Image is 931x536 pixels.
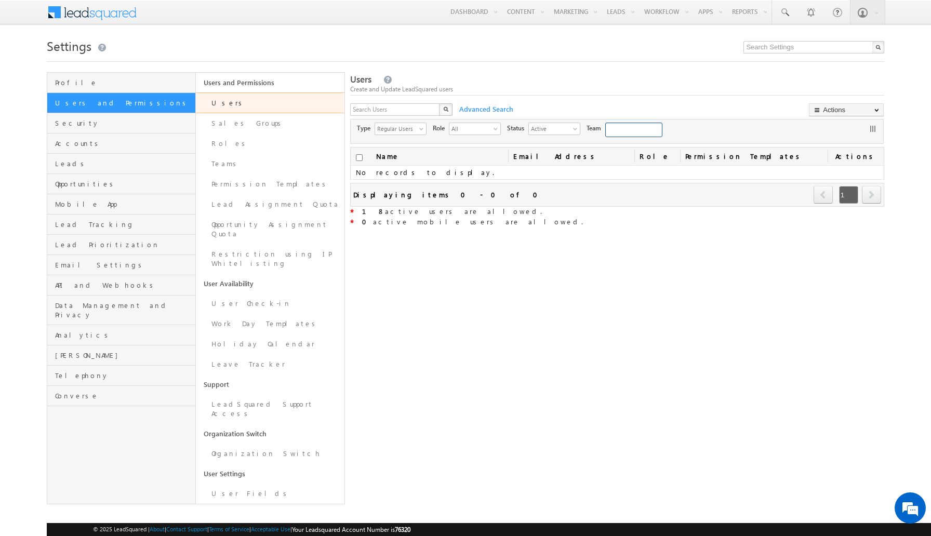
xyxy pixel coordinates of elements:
a: Accounts [47,133,195,154]
a: Leave Tracker [196,354,344,374]
a: Role [634,148,680,165]
span: Analytics [55,330,193,340]
a: Roles [196,133,344,154]
strong: 0 [362,217,373,226]
span: Lead Tracking [55,220,193,229]
a: Opportunities [47,174,195,194]
span: active users are allowed. [362,207,542,216]
span: select [494,126,502,131]
a: Email Address [508,148,634,165]
span: Regular Users [375,123,418,133]
a: Contact Support [166,526,207,532]
a: Support [196,374,344,394]
span: Profile [55,78,193,87]
a: User Settings [196,464,344,484]
span: Email Settings [55,260,193,270]
a: Analytics [47,325,195,345]
a: User Fields [196,484,344,504]
a: Sales Groups [196,113,344,133]
img: Search [443,106,448,112]
a: User Availability [196,274,344,293]
span: Your Leadsquared Account Number is [292,526,410,533]
input: Search Settings [743,41,884,53]
span: active mobile users are allowed. [362,217,583,226]
span: Role [433,124,449,133]
span: Status [507,124,528,133]
td: No records to display. [351,166,884,180]
a: Security [47,113,195,133]
strong: 18 [362,207,385,216]
a: Telephony [47,366,195,386]
span: Converse [55,391,193,400]
span: Mobile App [55,199,193,209]
a: Acceptable Use [251,526,290,532]
span: Active [529,123,571,133]
a: Organization Switch [196,424,344,444]
a: User Check-in [196,293,344,314]
a: Lead Prioritization [47,235,195,255]
a: Permission Templates [196,174,344,194]
span: Opportunities [55,179,193,189]
span: next [862,186,881,204]
a: Terms of Service [209,526,249,532]
span: select [419,126,428,131]
span: Type [357,124,375,133]
a: Name [371,148,405,165]
span: Data Management and Privacy [55,301,193,319]
span: All [449,123,492,133]
a: LeadSquared Support Access [196,394,344,424]
span: © 2025 LeadSquared | | | | | [93,525,410,534]
span: select [573,126,581,131]
span: Lead Prioritization [55,240,193,249]
span: Permission Templates [680,148,828,165]
a: About [150,526,165,532]
span: [PERSON_NAME] [55,351,193,360]
a: prev [814,187,833,204]
span: prev [814,186,833,204]
a: API and Webhooks [47,275,195,296]
a: Converse [47,386,195,406]
div: Displaying items 0 - 0 of 0 [353,189,544,200]
a: Lead Assignment Quota [196,194,344,215]
a: Data Management and Privacy [47,296,195,325]
button: Actions [809,103,884,116]
span: Users [350,73,371,85]
a: Organization Switch [196,444,344,464]
a: Restriction using IP Whitelisting [196,244,344,274]
a: Lead Tracking [47,215,195,235]
span: Security [55,118,193,128]
span: Accounts [55,139,193,148]
input: Search Users [350,103,441,116]
a: next [862,187,881,204]
span: Team [587,124,605,133]
a: Teams [196,154,344,174]
span: 76320 [395,526,410,533]
span: API and Webhooks [55,280,193,290]
a: Work Day Templates [196,314,344,334]
a: [PERSON_NAME] [47,345,195,366]
a: Users and Permissions [47,93,195,113]
span: Actions [828,148,884,165]
a: Profile [47,73,195,93]
span: 1 [839,186,858,204]
span: Users and Permissions [55,98,193,108]
a: Users [196,92,344,113]
a: Holiday Calendar [196,334,344,354]
a: Leads [47,154,195,174]
span: Leads [55,159,193,168]
span: Telephony [55,371,193,380]
span: Advanced Search [454,104,516,114]
div: Create and Update LeadSquared users [350,85,885,94]
a: Users and Permissions [196,73,344,92]
a: Mobile App [47,194,195,215]
a: Email Settings [47,255,195,275]
a: Opportunity Assignment Quota [196,215,344,244]
span: Settings [47,37,91,54]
